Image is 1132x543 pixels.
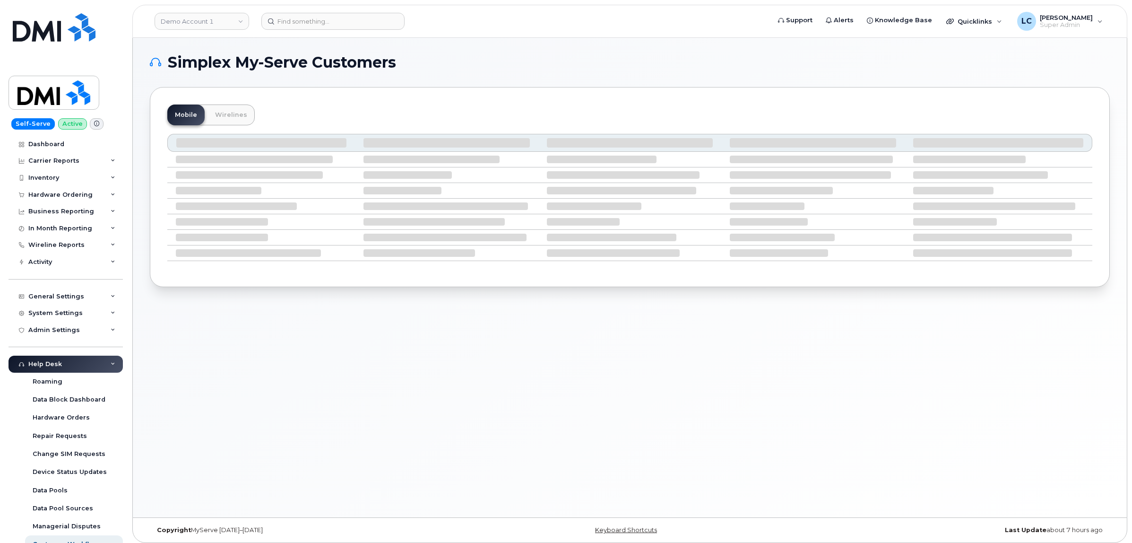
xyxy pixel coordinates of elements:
[168,55,396,70] span: Simplex My-Serve Customers
[1005,526,1046,534] strong: Last Update
[207,105,255,125] a: Wirelines
[595,526,657,534] a: Keyboard Shortcuts
[157,526,191,534] strong: Copyright
[167,105,205,125] a: Mobile
[790,526,1110,534] div: about 7 hours ago
[150,526,470,534] div: MyServe [DATE]–[DATE]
